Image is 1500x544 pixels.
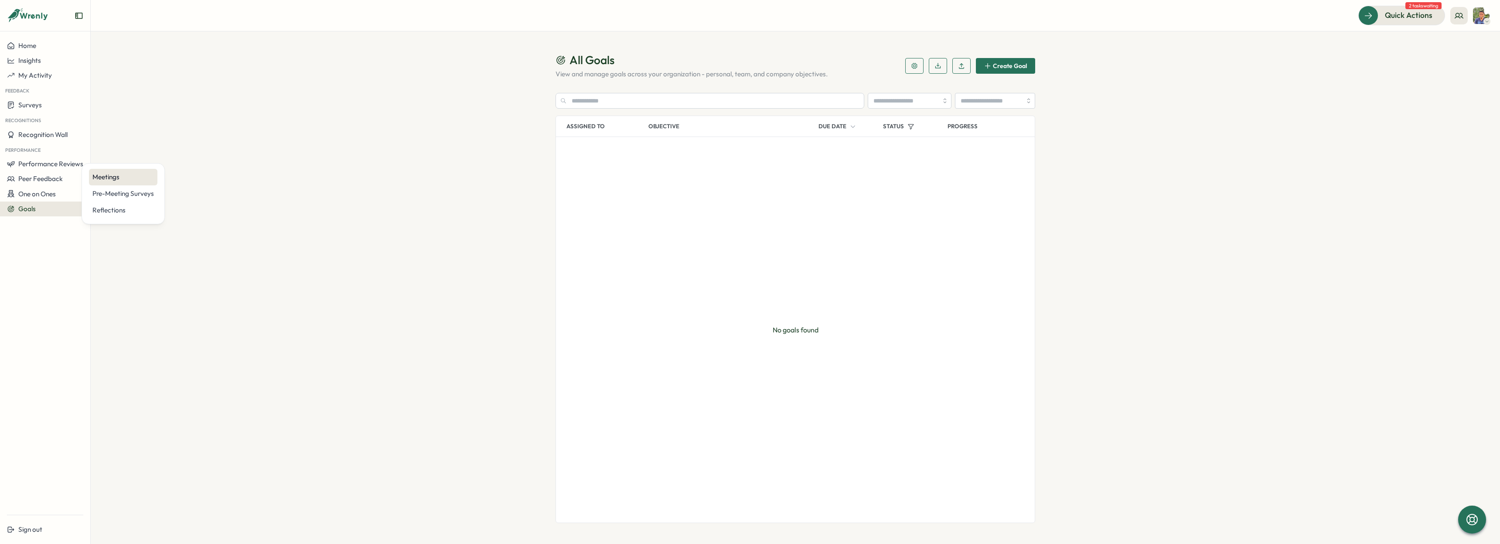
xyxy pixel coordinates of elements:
[18,174,63,183] span: Peer Feedback
[1358,6,1445,25] button: Quick Actions
[18,71,52,79] span: My Activity
[18,205,36,213] span: Goals
[18,56,41,65] span: Insights
[556,69,895,79] p: View and manage goals across your organization - personal, team, and company objectives.
[818,123,846,130] p: Due Date
[883,123,904,130] p: Status
[948,116,1009,137] p: Progress
[1405,2,1442,9] span: 2 tasks waiting
[89,202,157,219] a: Reflections
[18,101,42,109] span: Surveys
[18,41,36,50] span: Home
[648,116,815,137] p: Objective
[752,304,839,356] p: No goals found
[1385,10,1432,21] span: Quick Actions
[566,123,605,130] p: Assigned To
[569,52,614,68] span: All Goals
[18,525,42,534] span: Sign out
[929,58,947,74] button: Download Goals
[89,169,157,185] a: Meetings
[18,130,68,139] span: Recognition Wall
[993,63,1027,69] span: Create Goal
[18,160,83,168] span: Performance Reviews
[92,189,154,198] div: Pre-Meeting Surveys
[976,58,1035,74] button: Create Goal
[1473,7,1490,24] img: Varghese
[75,11,83,20] button: Expand sidebar
[92,205,154,215] div: Reflections
[92,172,154,182] div: Meetings
[89,185,157,202] a: Pre-Meeting Surveys
[952,58,971,74] button: Upload Goals
[18,190,56,198] span: One on Ones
